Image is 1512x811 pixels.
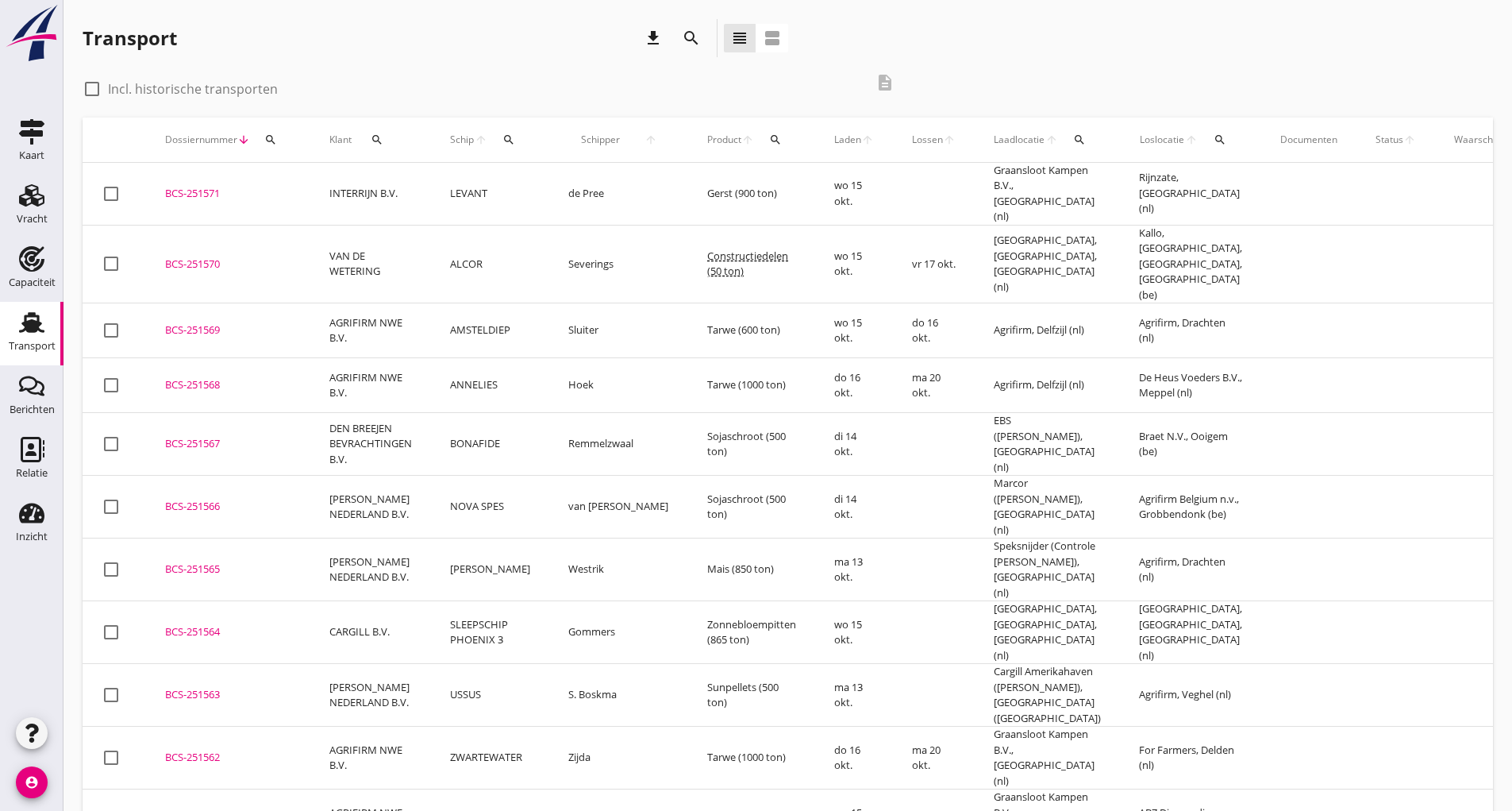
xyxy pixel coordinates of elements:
[83,25,177,51] div: Transport
[815,664,893,727] td: ma 13 okt.
[975,476,1120,539] td: Marcor ([PERSON_NAME]), [GEOGRAPHIC_DATA] (nl)
[310,413,431,476] td: DEN BREEJEN BEVRACHTINGEN B.V.
[9,277,56,288] div: Capaciteit
[688,303,815,358] td: Tarwe (600 ton)
[549,413,688,476] td: Remmelzwaal
[815,727,893,790] td: do 16 okt.
[893,303,975,358] td: do 16 okt.
[1120,413,1261,476] td: Braet N.V., Ooigem (be)
[431,601,549,664] td: SLEEPSCHIP PHOENIX 3
[310,601,431,664] td: CARGILL B.V.
[834,133,861,147] span: Laden
[1120,601,1261,664] td: [GEOGRAPHIC_DATA], [GEOGRAPHIC_DATA], [GEOGRAPHIC_DATA] (nl)
[741,133,754,146] i: arrow_upward
[310,476,431,539] td: [PERSON_NAME] NEDERLAND B.V.
[1120,358,1261,413] td: De Heus Voeders B.V., Meppel (nl)
[1185,133,1199,146] i: arrow_upward
[893,727,975,790] td: ma 20 okt.
[975,601,1120,664] td: [GEOGRAPHIC_DATA], [GEOGRAPHIC_DATA], [GEOGRAPHIC_DATA] (nl)
[815,163,893,226] td: wo 15 okt.
[165,624,291,640] div: BCS-251564
[310,225,431,303] td: VAN DE WETERING
[165,750,291,766] div: BCS-251562
[108,81,278,97] label: Incl. historische transporten
[431,163,549,226] td: LEVANT
[549,358,688,413] td: Hoek
[769,133,782,146] i: search
[549,163,688,226] td: de Pree
[237,133,250,146] i: arrow_downward
[682,29,701,48] i: search
[975,727,1120,790] td: Graansloot Kampen B.V., [GEOGRAPHIC_DATA] (nl)
[815,413,893,476] td: di 14 okt.
[431,476,549,539] td: NOVA SPES
[16,531,48,542] div: Inzicht
[16,767,48,798] i: account_circle
[568,133,632,147] span: Schipper
[431,664,549,727] td: USSUS
[707,249,788,279] span: Constructiedelen (50 ton)
[1214,133,1226,146] i: search
[165,133,237,147] span: Dossiernummer
[632,133,669,146] i: arrow_upward
[549,225,688,303] td: Severings
[1120,303,1261,358] td: Agrifirm, Drachten (nl)
[1375,133,1403,147] span: Status
[688,664,815,727] td: Sunpellets (500 ton)
[1045,133,1059,146] i: arrow_upward
[431,413,549,476] td: BONAFIDE
[975,664,1120,727] td: Cargill Amerikahaven ([PERSON_NAME]), [GEOGRAPHIC_DATA] ([GEOGRAPHIC_DATA])
[165,322,291,338] div: BCS-251569
[688,601,815,664] td: Zonnebloempitten (865 ton)
[688,413,815,476] td: Sojaschroot (500 ton)
[1280,133,1337,147] div: Documenten
[264,133,277,146] i: search
[644,29,663,48] i: download
[310,664,431,727] td: [PERSON_NAME] NEDERLAND B.V.
[549,303,688,358] td: Sluiter
[165,436,291,452] div: BCS-251567
[994,133,1045,147] span: Laadlocatie
[475,133,488,146] i: arrow_upward
[310,727,431,790] td: AGRIFIRM NWE B.V.
[165,377,291,393] div: BCS-251568
[730,29,749,48] i: view_headline
[549,727,688,790] td: Zijda
[763,29,782,48] i: view_agenda
[329,121,412,159] div: Klant
[861,133,874,146] i: arrow_upward
[1139,133,1185,147] span: Loslocatie
[688,163,815,226] td: Gerst (900 ton)
[1120,727,1261,790] td: For Farmers, Delden (nl)
[815,476,893,539] td: di 14 okt.
[16,468,48,478] div: Relatie
[371,133,383,146] i: search
[19,150,44,160] div: Kaart
[815,601,893,664] td: wo 15 okt.
[165,257,291,272] div: BCS-251570
[1120,163,1261,226] td: Rijnzate, [GEOGRAPHIC_DATA] (nl)
[688,358,815,413] td: Tarwe (1000 ton)
[912,133,943,147] span: Lossen
[450,133,475,147] span: Schip
[549,664,688,727] td: S. Boskma
[975,163,1120,226] td: Graansloot Kampen B.V., [GEOGRAPHIC_DATA] (nl)
[17,214,48,224] div: Vracht
[815,225,893,303] td: wo 15 okt.
[1120,476,1261,539] td: Agrifirm Belgium n.v., Grobbendonk (be)
[549,476,688,539] td: van [PERSON_NAME]
[707,133,741,147] span: Product
[431,727,549,790] td: ZWARTEWATER
[310,303,431,358] td: AGRIFIRM NWE B.V.
[165,499,291,515] div: BCS-251566
[549,539,688,601] td: Westrik
[975,358,1120,413] td: Agrifirm, Delfzijl (nl)
[943,133,956,146] i: arrow_upward
[431,225,549,303] td: ALCOR
[549,601,688,664] td: Gommers
[893,358,975,413] td: ma 20 okt.
[975,413,1120,476] td: EBS ([PERSON_NAME]), [GEOGRAPHIC_DATA] (nl)
[310,163,431,226] td: INTERRIJN B.V.
[1120,664,1261,727] td: Agrifirm, Veghel (nl)
[815,358,893,413] td: do 16 okt.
